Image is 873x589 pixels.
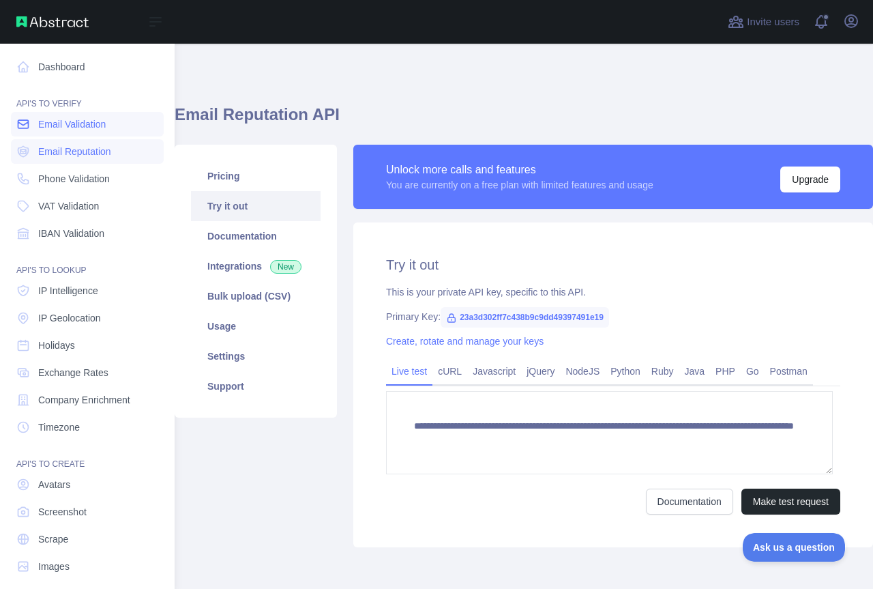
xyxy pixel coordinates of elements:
[710,360,741,382] a: PHP
[747,14,799,30] span: Invite users
[780,167,840,192] button: Upgrade
[386,178,653,192] div: You are currently on a free plan with limited features and usage
[386,285,840,299] div: This is your private API key, specific to this API.
[11,194,164,218] a: VAT Validation
[432,360,467,382] a: cURL
[11,500,164,524] a: Screenshot
[11,306,164,330] a: IP Geolocation
[270,260,301,274] span: New
[467,360,521,382] a: Javascript
[38,478,70,491] span: Avatars
[11,388,164,412] a: Company Enrichment
[38,145,111,158] span: Email Reputation
[11,82,164,109] div: API'S TO VERIFY
[191,341,321,371] a: Settings
[38,393,130,407] span: Company Enrichment
[38,284,98,298] span: IP Intelligence
[191,371,321,401] a: Support
[386,336,544,347] a: Create, rotate and manage your keys
[560,360,605,382] a: NodeJS
[386,162,653,178] div: Unlock more calls and features
[16,16,89,27] img: Abstract API
[38,172,110,186] span: Phone Validation
[741,360,765,382] a: Go
[386,255,840,274] h2: Try it out
[11,333,164,358] a: Holidays
[11,472,164,497] a: Avatars
[11,278,164,303] a: IP Intelligence
[11,221,164,246] a: IBAN Validation
[11,442,164,470] div: API'S TO CREATE
[38,560,70,573] span: Images
[38,420,80,434] span: Timezone
[725,11,802,33] button: Invite users
[679,360,711,382] a: Java
[11,139,164,164] a: Email Reputation
[11,527,164,551] a: Scrape
[38,366,108,379] span: Exchange Rates
[175,104,873,137] h1: Email Reputation API
[191,191,321,221] a: Try it out
[38,532,68,546] span: Scrape
[521,360,560,382] a: jQuery
[191,251,321,281] a: Integrations New
[605,360,646,382] a: Python
[38,117,106,131] span: Email Validation
[11,248,164,276] div: API'S TO LOOKUP
[11,360,164,385] a: Exchange Rates
[441,307,609,328] span: 23a3d302ff7c438b9c9dd49397491e19
[38,339,75,352] span: Holidays
[191,161,321,191] a: Pricing
[191,281,321,311] a: Bulk upload (CSV)
[765,360,813,382] a: Postman
[646,489,733,515] a: Documentation
[646,360,679,382] a: Ruby
[191,311,321,341] a: Usage
[11,415,164,440] a: Timezone
[741,489,840,515] button: Make test request
[11,112,164,137] a: Email Validation
[11,55,164,79] a: Dashboard
[38,227,104,240] span: IBAN Validation
[38,505,87,519] span: Screenshot
[11,554,164,579] a: Images
[191,221,321,251] a: Documentation
[743,533,846,562] iframe: Toggle Customer Support
[11,167,164,191] a: Phone Validation
[38,311,101,325] span: IP Geolocation
[386,360,432,382] a: Live test
[386,310,840,324] div: Primary Key:
[38,199,99,213] span: VAT Validation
